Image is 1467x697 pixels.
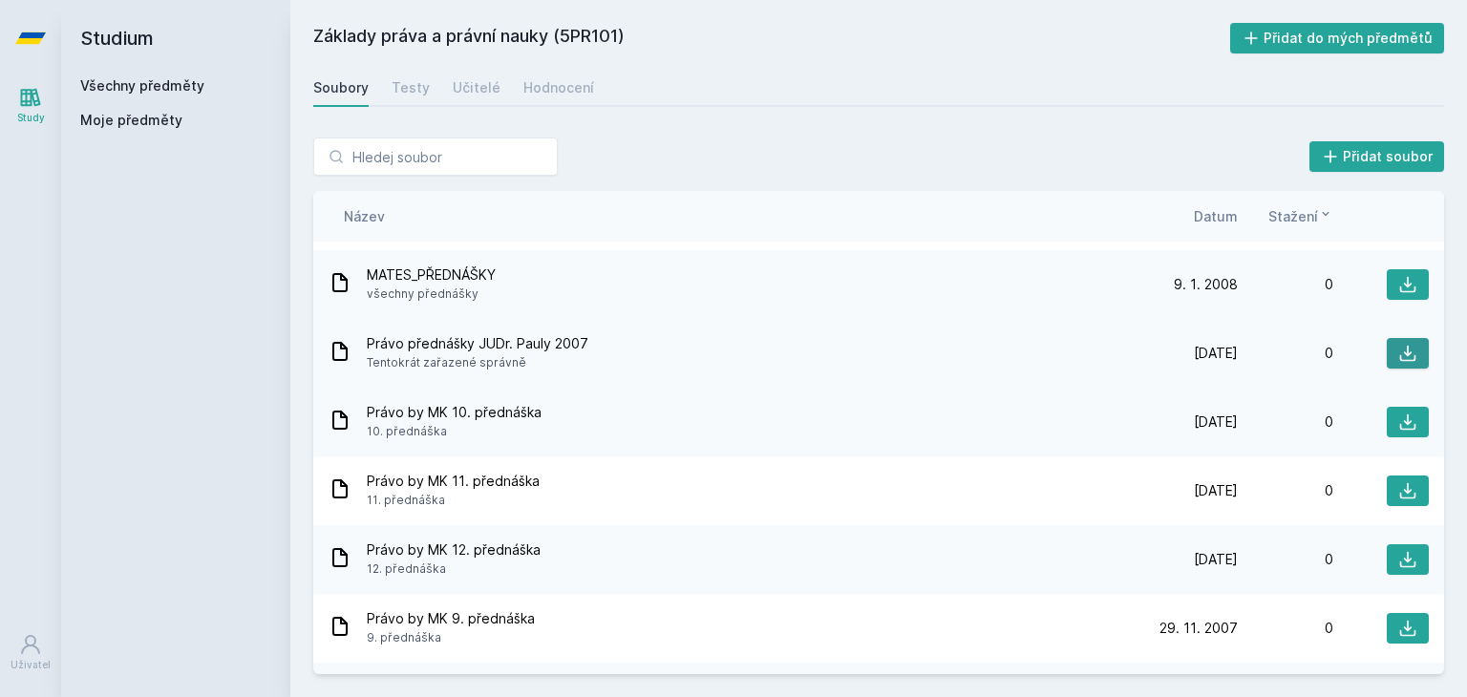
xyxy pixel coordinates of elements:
[313,137,558,176] input: Hledej soubor
[367,472,540,491] span: Právo by MK 11. přednáška
[1194,412,1238,432] span: [DATE]
[392,69,430,107] a: Testy
[367,540,541,560] span: Právo by MK 12. přednáška
[1238,275,1333,294] div: 0
[1194,481,1238,500] span: [DATE]
[17,111,45,125] div: Study
[1230,23,1445,53] button: Přidat do mých předmětů
[4,623,57,682] a: Uživatel
[1159,619,1238,638] span: 29. 11. 2007
[1309,141,1445,172] button: Přidat soubor
[367,265,496,285] span: MATES_PŘEDNÁŠKY
[11,658,51,672] div: Uživatel
[4,76,57,135] a: Study
[367,491,540,510] span: 11. přednáška
[1194,344,1238,363] span: [DATE]
[367,560,541,579] span: 12. přednáška
[453,69,500,107] a: Učitelé
[1238,619,1333,638] div: 0
[367,353,588,372] span: Tentokrát zařazené správně
[1238,412,1333,432] div: 0
[313,78,369,97] div: Soubory
[367,609,535,628] span: Právo by MK 9. přednáška
[1194,550,1238,569] span: [DATE]
[1268,206,1318,226] span: Stažení
[453,78,500,97] div: Učitelé
[523,78,594,97] div: Hodnocení
[80,111,182,130] span: Moje předměty
[344,206,385,226] button: Název
[367,334,588,353] span: Právo přednášky JUDr. Pauly 2007
[1174,275,1238,294] span: 9. 1. 2008
[1238,550,1333,569] div: 0
[313,23,1230,53] h2: Základy práva a právní nauky (5PR101)
[523,69,594,107] a: Hodnocení
[1194,206,1238,226] button: Datum
[1238,344,1333,363] div: 0
[367,403,542,422] span: Právo by MK 10. přednáška
[1238,481,1333,500] div: 0
[80,77,204,94] a: Všechny předměty
[367,422,542,441] span: 10. přednáška
[392,78,430,97] div: Testy
[367,285,496,304] span: všechny přednášky
[367,628,535,647] span: 9. přednáška
[1268,206,1333,226] button: Stažení
[313,69,369,107] a: Soubory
